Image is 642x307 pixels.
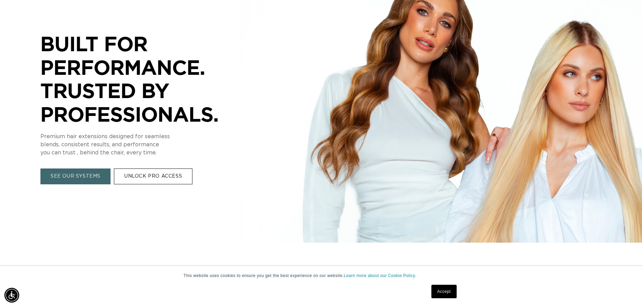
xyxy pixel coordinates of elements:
p: Premium hair extensions designed for seamless [40,133,243,141]
p: blends, consistent results, and performance [40,141,243,149]
a: Accept [431,285,456,298]
a: SEE OUR SYSTEMS [40,169,111,185]
p: This website uses cookies to ensure you get the best experience on our website. [184,273,459,279]
div: Accessibility Menu [4,288,19,303]
p: BUILT FOR PERFORMANCE. TRUSTED BY PROFESSIONALS. [40,32,243,126]
a: UNLOCK PRO ACCESS [114,169,192,185]
p: you can trust , behind the chair, every time. [40,149,243,157]
a: Learn more about our Cookie Policy. [344,273,416,278]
